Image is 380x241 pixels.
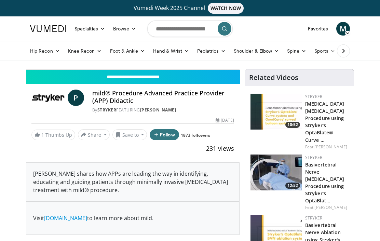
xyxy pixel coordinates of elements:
[92,107,234,113] div: By FEATURING
[26,3,354,14] a: Vumedi Week 2025 ChannelWATCH NOW
[310,44,340,58] a: Sports
[249,73,298,82] h4: Related Videos
[30,25,66,32] img: VuMedi Logo
[112,129,147,140] button: Save to
[208,3,244,14] span: WATCH NOW
[305,144,348,150] div: Feat.
[70,22,109,36] a: Specialties
[149,44,193,58] a: Hand & Wrist
[92,90,234,104] h4: mild® Procedure Advanced Practice Provider (APP) Didactic
[305,101,344,143] a: [MEDICAL_DATA] [MEDICAL_DATA] Procedure using Stryker's OptaBlate® Curve …
[109,22,140,36] a: Browse
[305,155,322,160] a: Stryker
[285,122,300,128] span: 10:52
[44,214,87,222] a: [DOMAIN_NAME]
[216,117,234,123] div: [DATE]
[250,155,302,190] a: 12:52
[314,204,347,210] a: [PERSON_NAME]
[26,163,239,201] div: [PERSON_NAME] shares how APPs are leading the way in identifying, educating and guiding patients ...
[64,44,106,58] a: Knee Recon
[147,21,233,37] input: Search topics, interventions
[193,44,230,58] a: Pediatrics
[150,129,179,140] button: Follow
[305,215,322,221] a: Stryker
[41,132,44,138] span: 1
[230,44,283,58] a: Shoulder & Elbow
[336,22,350,36] a: M
[250,155,302,190] img: defb5e87-9a59-4e45-9c94-ca0bb38673d3.150x105_q85_crop-smart_upscale.jpg
[314,144,347,150] a: [PERSON_NAME]
[26,44,64,58] a: Hip Recon
[33,214,232,222] p: Visit to learn more about mild.
[181,132,210,138] a: 1873 followers
[68,90,84,106] a: P
[305,161,344,204] a: Basivertebral Nerve [MEDICAL_DATA] Procedure using Stryker's OptaBlat…
[250,94,302,130] a: 10:52
[31,90,65,106] img: Stryker
[285,183,300,189] span: 12:52
[106,44,149,58] a: Foot & Ankle
[78,129,110,140] button: Share
[250,94,302,130] img: 0f0d9d51-420c-42d6-ac87-8f76a25ca2f4.150x105_q85_crop-smart_upscale.jpg
[304,22,332,36] a: Favorites
[140,107,176,113] a: [PERSON_NAME]
[305,94,322,99] a: Stryker
[97,107,117,113] a: Stryker
[206,144,234,152] span: 231 views
[305,204,348,211] div: Feat.
[31,130,75,140] a: 1 Thumbs Up
[283,44,310,58] a: Spine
